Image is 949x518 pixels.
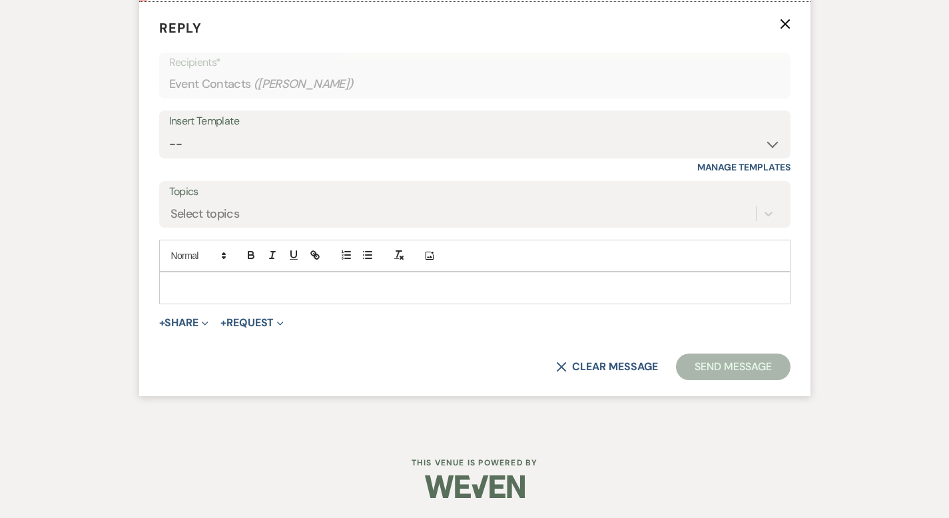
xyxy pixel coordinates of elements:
img: Weven Logo [425,463,525,510]
span: Reply [159,19,202,37]
span: + [159,318,165,328]
div: Insert Template [169,112,781,131]
div: Event Contacts [169,71,781,97]
label: Topics [169,182,781,202]
button: Send Message [676,354,790,380]
span: + [220,318,226,328]
a: Manage Templates [697,161,791,173]
button: Share [159,318,209,328]
button: Request [220,318,284,328]
span: ( [PERSON_NAME] ) [254,75,354,93]
p: Recipients* [169,54,781,71]
div: Select topics [170,205,240,223]
button: Clear message [556,362,657,372]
